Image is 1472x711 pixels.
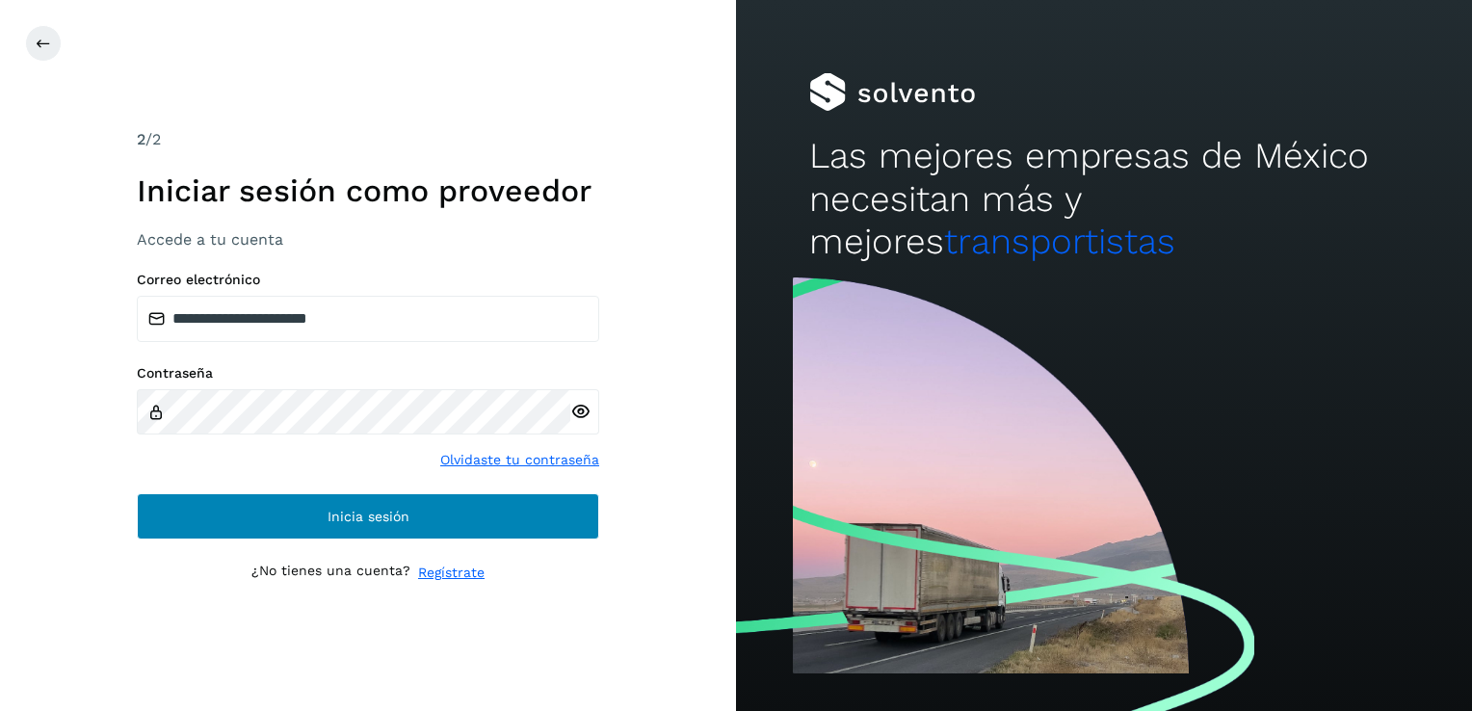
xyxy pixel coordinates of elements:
h2: Las mejores empresas de México necesitan más y mejores [809,135,1398,263]
label: Correo electrónico [137,272,599,288]
button: Inicia sesión [137,493,599,540]
a: Olvidaste tu contraseña [440,450,599,470]
span: 2 [137,130,145,148]
h3: Accede a tu cuenta [137,230,599,249]
label: Contraseña [137,365,599,382]
a: Regístrate [418,563,485,583]
p: ¿No tienes una cuenta? [251,563,410,583]
div: /2 [137,128,599,151]
span: transportistas [944,221,1175,262]
h1: Iniciar sesión como proveedor [137,172,599,209]
span: Inicia sesión [328,510,409,523]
